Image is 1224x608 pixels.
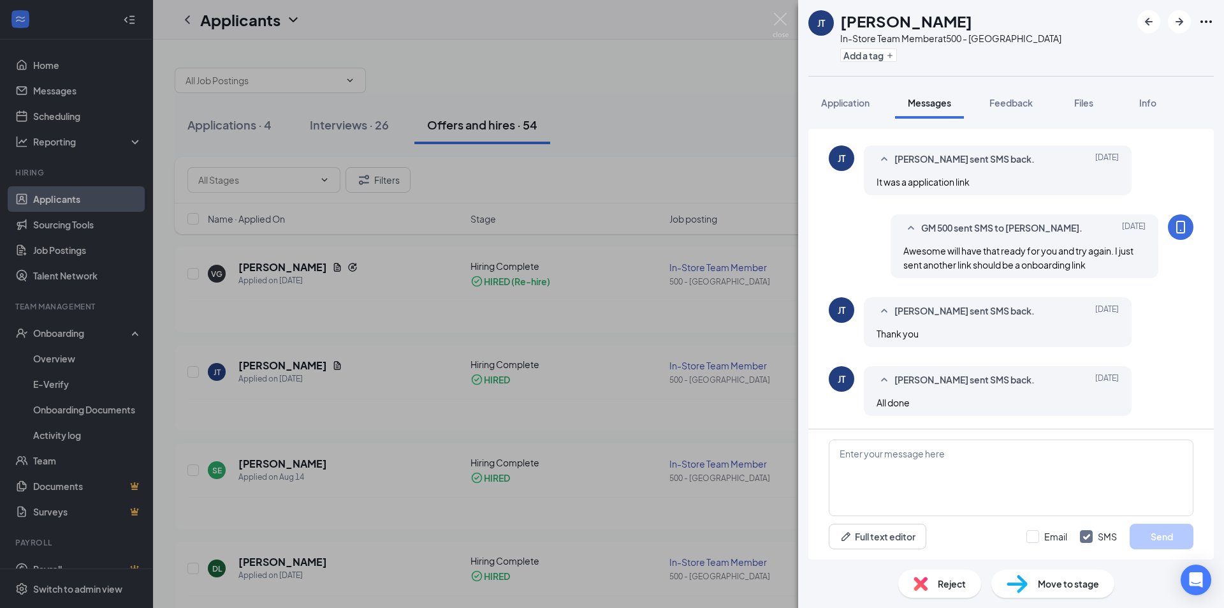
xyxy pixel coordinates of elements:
svg: MobileSms [1173,219,1188,235]
span: Reject [938,577,966,591]
div: JT [817,17,825,29]
svg: SmallChevronUp [877,373,892,388]
span: [DATE] [1122,221,1146,236]
svg: SmallChevronUp [877,304,892,319]
button: Send [1130,524,1193,549]
span: Info [1139,97,1156,108]
button: Full text editorPen [829,524,926,549]
svg: Plus [886,52,894,59]
h1: [PERSON_NAME] [840,10,972,32]
span: Thank you [877,328,919,339]
div: JT [838,152,845,165]
span: GM 500 sent SMS to [PERSON_NAME]. [921,221,1082,236]
svg: ArrowLeftNew [1141,14,1156,29]
svg: Pen [840,530,852,543]
button: ArrowRight [1168,10,1191,33]
svg: SmallChevronUp [877,152,892,167]
svg: ArrowRight [1172,14,1187,29]
span: [PERSON_NAME] sent SMS back. [894,152,1035,167]
div: In-Store Team Member at 500 - [GEOGRAPHIC_DATA] [840,32,1061,45]
span: Feedback [989,97,1033,108]
span: Application [821,97,870,108]
span: Move to stage [1038,577,1099,591]
div: JT [838,373,845,385]
svg: Ellipses [1198,14,1214,29]
div: Open Intercom Messenger [1181,565,1211,595]
span: [PERSON_NAME] sent SMS back. [894,373,1035,388]
span: [DATE] [1095,304,1119,319]
span: Awesome will have that ready for you and try again. I just sent another link should be a onboardi... [903,245,1133,271]
span: Messages [908,97,951,108]
span: [PERSON_NAME] sent SMS back. [894,304,1035,319]
svg: SmallChevronUp [903,221,919,236]
span: [DATE] [1095,152,1119,167]
div: JT [838,304,845,316]
button: PlusAdd a tag [840,48,897,62]
button: ArrowLeftNew [1137,10,1160,33]
span: [DATE] [1095,373,1119,388]
span: All done [877,397,910,408]
span: It was a application link [877,176,970,188]
span: Files [1074,97,1093,108]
